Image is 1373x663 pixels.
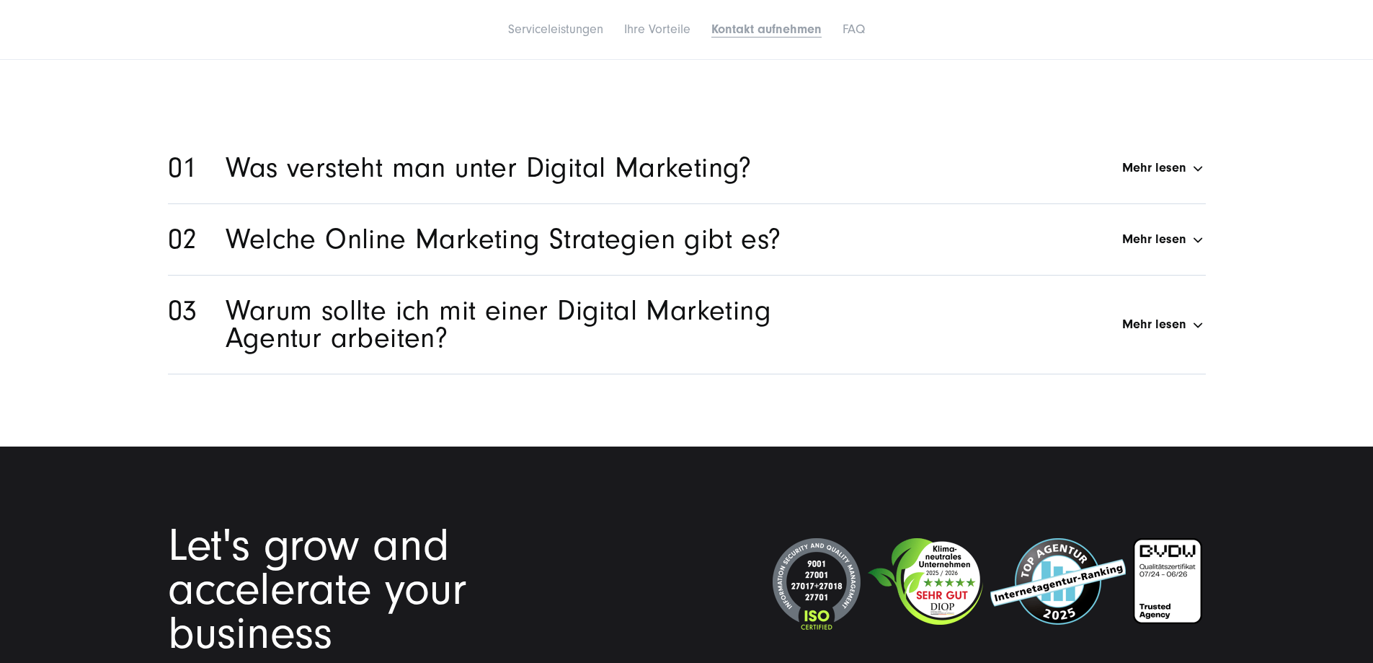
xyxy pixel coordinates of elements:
h2: Welche Online Marketing Strategien gibt es? [226,226,781,253]
h2: Warum sollte ich mit einer Digital Marketing Agentur arbeiten? [226,297,814,352]
img: Klimaneutrales Unternehmen SUNZINET GmbH [868,538,983,625]
img: ISO-Siegel_2024_dunkel [773,538,861,631]
a: Ihre Vorteile [624,22,690,37]
h2: Was versteht man unter Digital Marketing? [226,154,752,182]
a: Serviceleistungen [508,22,603,37]
img: BVDW-Zertifizierung-Weiß [1133,538,1202,624]
a: Kontakt aufnehmen [711,22,822,37]
img: Top Internetagentur und Full Service Digitalagentur SUNZINET - 2024 [990,538,1126,625]
span: Let's grow and accelerate your business [168,519,466,659]
a: FAQ [843,22,865,37]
